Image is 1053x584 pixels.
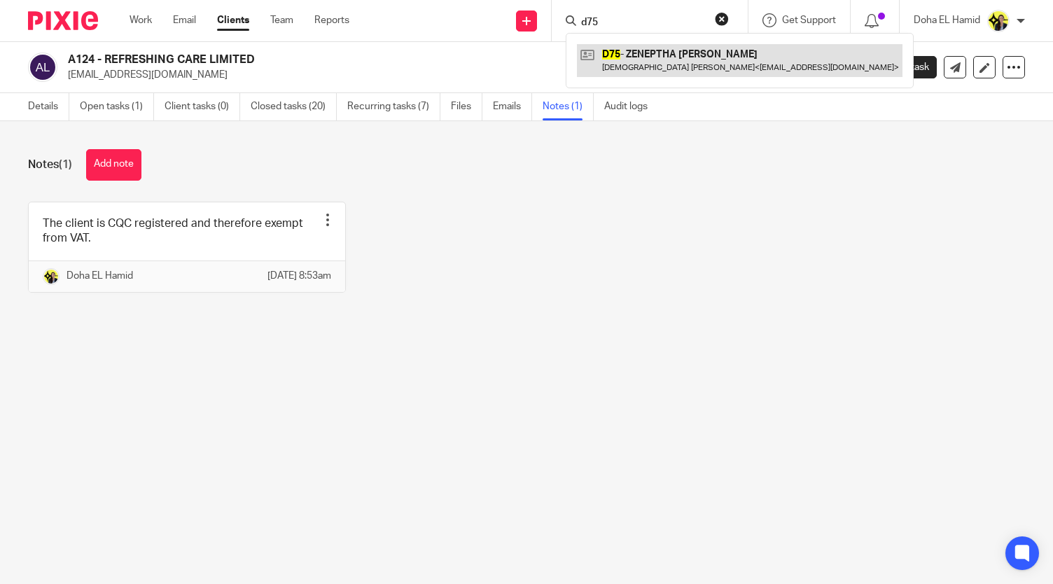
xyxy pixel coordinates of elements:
h2: A124 - REFRESHING CARE LIMITED [68,53,681,67]
a: Recurring tasks (7) [347,93,440,120]
a: Emails [493,93,532,120]
a: Email [173,13,196,27]
span: Get Support [782,15,836,25]
img: svg%3E [28,53,57,82]
input: Search [580,17,706,29]
a: Details [28,93,69,120]
a: Open tasks (1) [80,93,154,120]
p: [DATE] 8:53am [267,269,331,283]
button: Clear [715,12,729,26]
a: Clients [217,13,249,27]
p: [EMAIL_ADDRESS][DOMAIN_NAME] [68,68,835,82]
p: Doha EL Hamid [914,13,980,27]
span: (1) [59,159,72,170]
a: Work [130,13,152,27]
button: Add note [86,149,141,181]
h1: Notes [28,158,72,172]
a: Team [270,13,293,27]
a: Files [451,93,482,120]
img: Doha-Starbridge.jpg [43,268,60,285]
a: Client tasks (0) [165,93,240,120]
a: Reports [314,13,349,27]
a: Notes (1) [543,93,594,120]
p: Doha EL Hamid [67,269,133,283]
a: Closed tasks (20) [251,93,337,120]
img: Pixie [28,11,98,30]
img: Doha-Starbridge.jpg [987,10,1010,32]
a: Audit logs [604,93,658,120]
